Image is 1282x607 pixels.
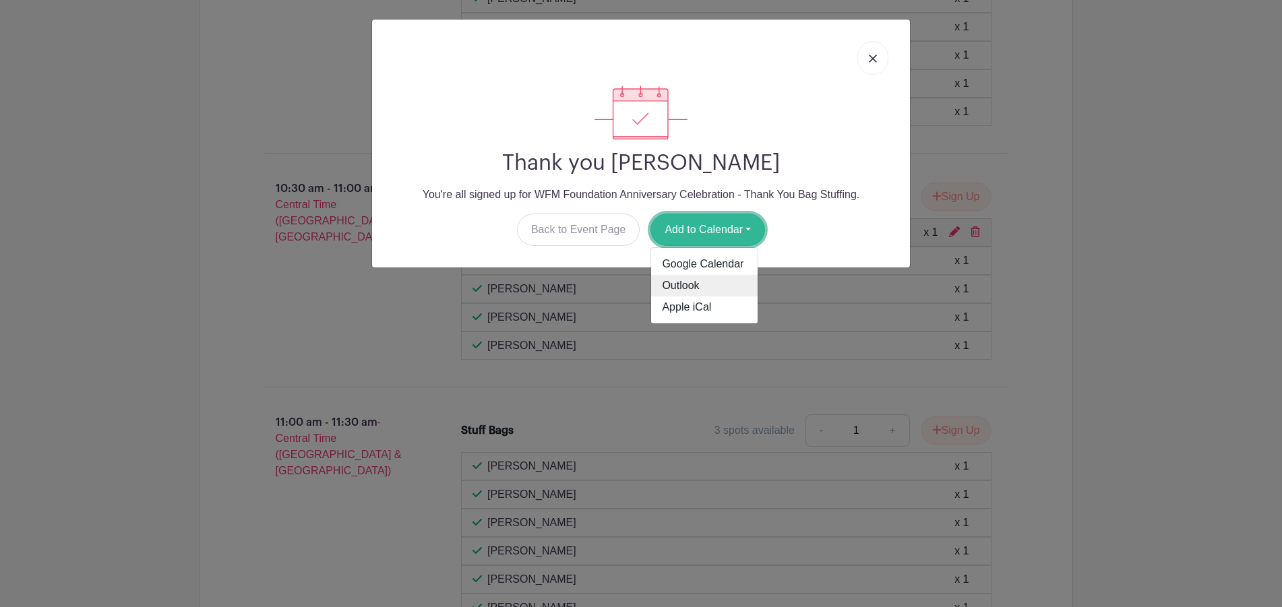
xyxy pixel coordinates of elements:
[517,214,640,246] a: Back to Event Page
[383,187,899,203] p: You're all signed up for WFM Foundation Anniversary Celebration - Thank You Bag Stuffing.
[594,86,688,139] img: signup_complete-c468d5dda3e2740ee63a24cb0ba0d3ce5d8a4ecd24259e683200fb1569d990c8.svg
[651,253,758,275] a: Google Calendar
[650,214,765,246] button: Add to Calendar
[651,275,758,296] a: Outlook
[383,150,899,176] h2: Thank you [PERSON_NAME]
[651,296,758,318] a: Apple iCal
[869,55,877,63] img: close_button-5f87c8562297e5c2d7936805f587ecaba9071eb48480494691a3f1689db116b3.svg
